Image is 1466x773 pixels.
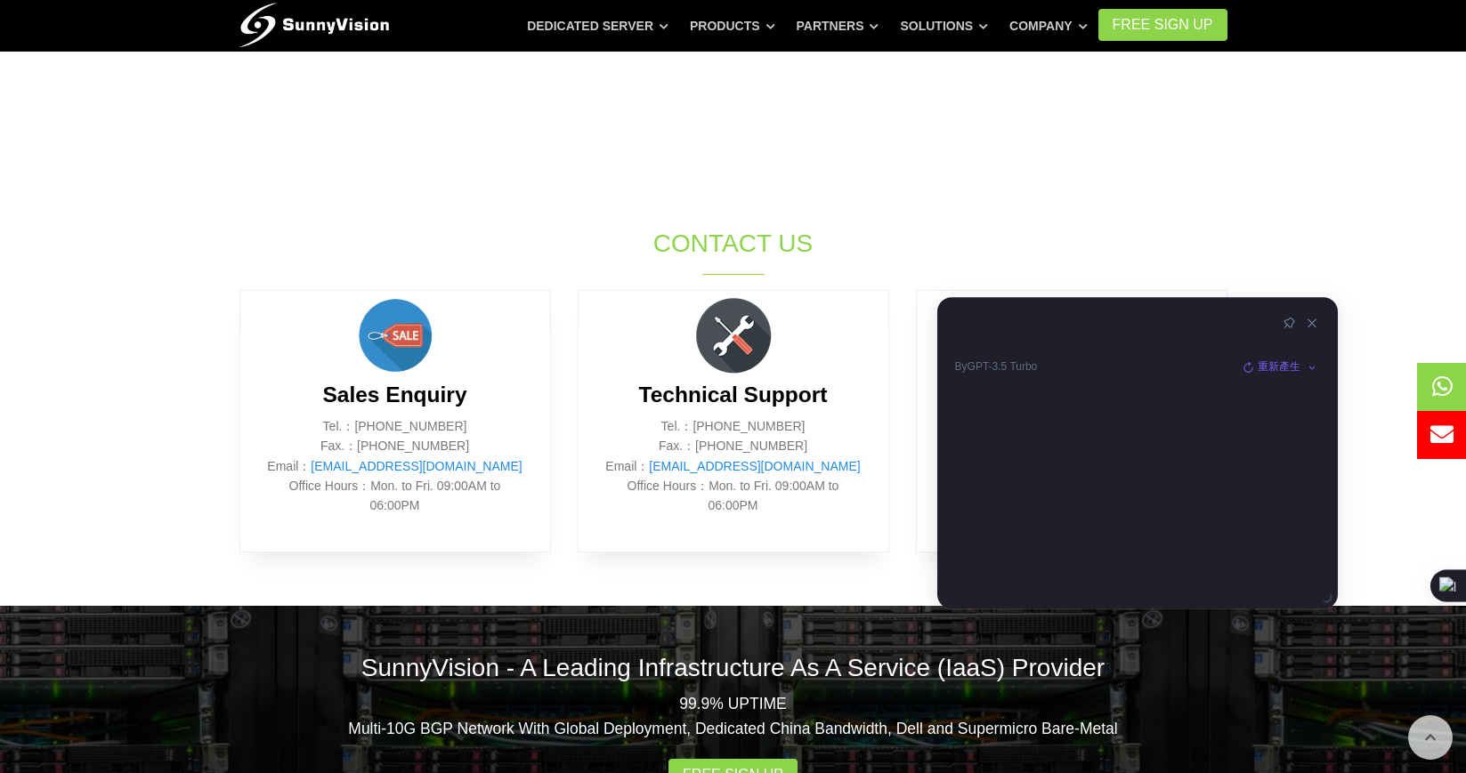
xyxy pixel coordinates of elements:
img: flat-repair-tools.png [689,291,778,380]
img: sales.png [351,291,440,380]
h1: Contact Us [437,226,1030,261]
a: Products [690,10,775,42]
h2: SunnyVision - A Leading Infrastructure As A Service (IaaS) Provider [239,650,1227,685]
a: FREE Sign Up [1098,9,1227,41]
b: Sales Enquiry [322,382,466,407]
b: Technical Support [639,382,828,407]
a: [EMAIL_ADDRESS][DOMAIN_NAME] [649,459,860,473]
p: Tel.：[PHONE_NUMBER] Fax.：[PHONE_NUMBER] Email： Office Hours：Mon. to Fri. 09:00AM to 06:00PM [267,416,523,516]
a: Solutions [900,10,988,42]
a: [EMAIL_ADDRESS][DOMAIN_NAME] [311,459,522,473]
a: Partners [797,10,879,42]
p: 99.9% UPTIME Multi-10G BGP Network With Global Deployment, Dedicated China Bandwidth, Dell and Su... [239,691,1227,741]
a: Dedicated Server [527,10,668,42]
p: Tel.：[PHONE_NUMBER] Fax.：[PHONE_NUMBER] Email： Office Hours：Mon. to Fri. 09:00AM to 06:00PM [605,416,862,516]
img: money.png [1027,291,1116,380]
a: Company [1009,10,1088,42]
